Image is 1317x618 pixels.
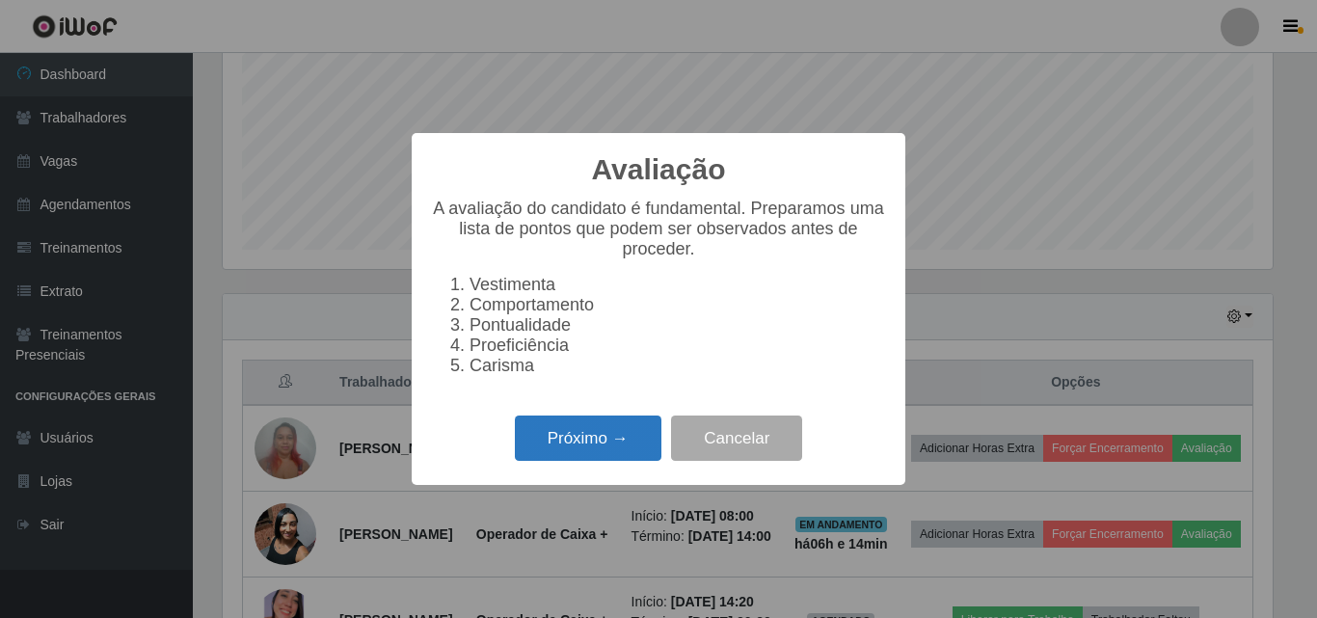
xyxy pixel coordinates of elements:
[592,152,726,187] h2: Avaliação
[431,199,886,259] p: A avaliação do candidato é fundamental. Preparamos uma lista de pontos que podem ser observados a...
[470,315,886,336] li: Pontualidade
[671,416,802,461] button: Cancelar
[515,416,661,461] button: Próximo →
[470,336,886,356] li: Proeficiência
[470,356,886,376] li: Carisma
[470,295,886,315] li: Comportamento
[470,275,886,295] li: Vestimenta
